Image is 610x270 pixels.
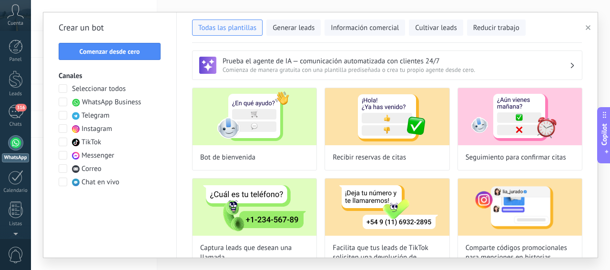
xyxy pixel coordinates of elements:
span: Instagram [81,124,112,134]
span: Reducir trabajo [473,23,519,33]
span: Copilot [600,123,609,145]
span: Seguimiento para confirmar citas [466,153,566,162]
span: Información comercial [331,23,399,33]
span: Comienza de manera gratuita con una plantilla prediseñada o crea tu propio agente desde cero. [223,66,569,74]
div: WhatsApp [2,153,29,162]
span: Comparte códigos promocionales para menciones en historias [466,243,574,262]
span: Correo [81,164,102,174]
button: Reducir trabajo [467,20,526,36]
div: Panel [2,57,30,63]
img: Seguimiento para confirmar citas [458,88,582,145]
img: Comparte códigos promocionales para menciones en historias [458,179,582,236]
img: Recibir reservas de citas [325,88,449,145]
button: Generar leads [266,20,321,36]
span: Chat en vivo [81,178,119,187]
h2: Crear un bot [59,20,161,35]
span: TikTok [81,138,101,147]
span: Recibir reservas de citas [333,153,406,162]
img: Bot de bienvenida [193,88,316,145]
div: Chats [2,121,30,128]
span: WhatsApp Business [82,98,141,107]
span: Cuenta [8,20,23,27]
span: Messenger [81,151,114,160]
span: Todas las plantillas [198,23,256,33]
span: 316 [15,104,26,111]
h3: Prueba el agente de IA — comunicación automatizada con clientes 24/7 [223,57,569,66]
span: Captura leads que desean una llamada [200,243,309,262]
h3: Canales [59,71,161,80]
button: Comenzar desde cero [59,43,161,60]
img: Facilita que tus leads de TikTok soliciten una devolución de llamada [325,179,449,236]
span: Generar leads [273,23,315,33]
span: Seleccionar todos [72,84,126,94]
span: Bot de bienvenida [200,153,255,162]
div: Leads [2,91,30,97]
span: Cultivar leads [415,23,457,33]
img: Captura leads que desean una llamada [193,179,316,236]
button: Todas las plantillas [192,20,263,36]
span: Comenzar desde cero [80,48,140,55]
div: Calendario [2,188,30,194]
div: Listas [2,221,30,227]
button: Cultivar leads [409,20,463,36]
span: Telegram [81,111,110,120]
button: Información comercial [325,20,405,36]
